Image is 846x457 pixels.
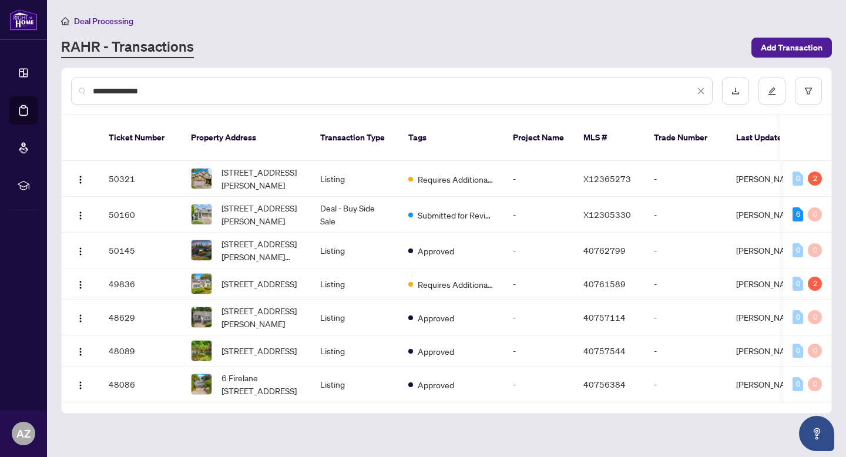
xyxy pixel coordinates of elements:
[76,175,85,184] img: Logo
[76,280,85,290] img: Logo
[399,115,503,161] th: Tags
[418,209,494,221] span: Submitted for Review
[71,205,90,224] button: Logo
[793,207,803,221] div: 6
[76,211,85,220] img: Logo
[727,367,815,402] td: [PERSON_NAME]
[808,310,822,324] div: 0
[644,335,727,367] td: -
[76,381,85,390] img: Logo
[76,247,85,256] img: Logo
[221,277,297,290] span: [STREET_ADDRESS]
[192,341,211,361] img: thumbnail-img
[793,377,803,391] div: 0
[808,277,822,291] div: 2
[99,161,182,197] td: 50321
[192,374,211,394] img: thumbnail-img
[799,416,834,451] button: Open asap
[727,115,815,161] th: Last Updated By
[61,37,194,58] a: RAHR - Transactions
[311,367,399,402] td: Listing
[793,310,803,324] div: 0
[727,268,815,300] td: [PERSON_NAME]
[644,367,727,402] td: -
[503,233,574,268] td: -
[583,278,626,289] span: 40761589
[793,172,803,186] div: 0
[418,278,494,291] span: Requires Additional Docs
[503,197,574,233] td: -
[644,300,727,335] td: -
[503,268,574,300] td: -
[311,233,399,268] td: Listing
[311,335,399,367] td: Listing
[71,308,90,327] button: Logo
[221,201,301,227] span: [STREET_ADDRESS][PERSON_NAME]
[71,274,90,293] button: Logo
[99,300,182,335] td: 48629
[727,161,815,197] td: [PERSON_NAME]
[99,115,182,161] th: Ticket Number
[583,345,626,356] span: 40757544
[503,300,574,335] td: -
[71,375,90,394] button: Logo
[808,207,822,221] div: 0
[311,300,399,335] td: Listing
[727,335,815,367] td: [PERSON_NAME]
[99,335,182,367] td: 48089
[61,17,69,25] span: home
[793,243,803,257] div: 0
[768,87,776,95] span: edit
[727,233,815,268] td: [PERSON_NAME]
[644,268,727,300] td: -
[16,425,31,442] span: AZ
[99,268,182,300] td: 49836
[583,173,631,184] span: X12365273
[644,233,727,268] td: -
[644,161,727,197] td: -
[221,344,297,357] span: [STREET_ADDRESS]
[192,307,211,327] img: thumbnail-img
[503,335,574,367] td: -
[99,367,182,402] td: 48086
[76,314,85,323] img: Logo
[583,245,626,256] span: 40762799
[795,78,822,105] button: filter
[418,311,454,324] span: Approved
[221,304,301,330] span: [STREET_ADDRESS][PERSON_NAME]
[221,237,301,263] span: [STREET_ADDRESS][PERSON_NAME][PERSON_NAME]
[221,371,301,397] span: 6 Firelane [STREET_ADDRESS]
[808,172,822,186] div: 2
[574,115,644,161] th: MLS #
[71,241,90,260] button: Logo
[74,16,133,26] span: Deal Processing
[583,312,626,322] span: 40757114
[192,274,211,294] img: thumbnail-img
[808,243,822,257] div: 0
[644,197,727,233] td: -
[808,344,822,358] div: 0
[583,379,626,389] span: 40756384
[644,115,727,161] th: Trade Number
[311,161,399,197] td: Listing
[418,173,494,186] span: Requires Additional Docs
[192,240,211,260] img: thumbnail-img
[808,377,822,391] div: 0
[99,197,182,233] td: 50160
[418,378,454,391] span: Approved
[221,166,301,191] span: [STREET_ADDRESS][PERSON_NAME]
[311,268,399,300] td: Listing
[418,244,454,257] span: Approved
[583,209,631,220] span: X12305330
[731,87,740,95] span: download
[727,300,815,335] td: [PERSON_NAME]
[751,38,832,58] button: Add Transaction
[503,367,574,402] td: -
[697,87,705,95] span: close
[182,115,311,161] th: Property Address
[793,277,803,291] div: 0
[71,169,90,188] button: Logo
[192,204,211,224] img: thumbnail-img
[418,345,454,358] span: Approved
[76,347,85,357] img: Logo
